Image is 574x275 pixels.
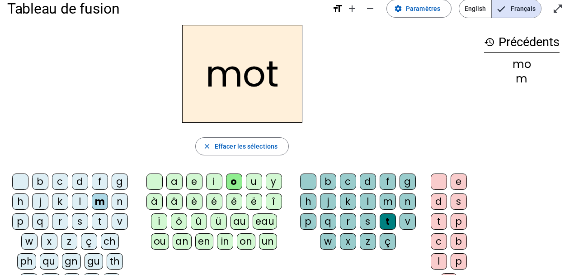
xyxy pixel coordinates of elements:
[107,253,123,270] div: th
[226,193,242,210] div: ê
[166,193,183,210] div: â
[186,174,202,190] div: e
[92,193,108,210] div: m
[217,233,233,250] div: in
[360,233,376,250] div: z
[340,193,356,210] div: k
[52,174,68,190] div: c
[112,174,128,190] div: g
[365,3,376,14] mat-icon: remove
[266,193,282,210] div: î
[72,213,88,230] div: s
[246,174,262,190] div: u
[360,193,376,210] div: l
[206,193,222,210] div: é
[112,213,128,230] div: v
[62,253,81,270] div: gn
[360,174,376,190] div: d
[340,213,356,230] div: r
[340,174,356,190] div: c
[484,73,560,84] div: m
[92,174,108,190] div: f
[451,174,467,190] div: e
[484,32,560,53] h3: Précédents
[32,193,48,210] div: j
[166,174,183,190] div: a
[92,213,108,230] div: t
[182,25,302,123] h2: mot
[12,213,28,230] div: p
[451,253,467,270] div: p
[300,193,316,210] div: h
[171,213,187,230] div: ô
[52,193,68,210] div: k
[340,233,356,250] div: x
[552,3,563,14] mat-icon: open_in_full
[72,174,88,190] div: d
[231,213,249,230] div: au
[195,233,213,250] div: en
[253,213,278,230] div: eau
[206,174,222,190] div: i
[173,233,192,250] div: an
[21,233,38,250] div: w
[320,233,336,250] div: w
[400,213,416,230] div: v
[400,174,416,190] div: g
[347,3,358,14] mat-icon: add
[215,141,278,152] span: Effacer les sélections
[320,174,336,190] div: b
[484,59,560,70] div: mo
[431,253,447,270] div: l
[146,193,163,210] div: à
[17,253,36,270] div: ph
[451,233,467,250] div: b
[40,253,58,270] div: qu
[431,193,447,210] div: d
[101,233,119,250] div: ch
[451,213,467,230] div: p
[259,233,277,250] div: un
[266,174,282,190] div: y
[320,193,336,210] div: j
[332,3,343,14] mat-icon: format_size
[400,193,416,210] div: n
[320,213,336,230] div: q
[41,233,57,250] div: x
[151,233,169,250] div: ou
[61,233,77,250] div: z
[431,233,447,250] div: c
[394,5,402,13] mat-icon: settings
[151,213,167,230] div: ï
[226,174,242,190] div: o
[203,142,211,150] mat-icon: close
[211,213,227,230] div: ü
[237,233,255,250] div: on
[406,3,440,14] span: Paramètres
[112,193,128,210] div: n
[32,174,48,190] div: b
[186,193,202,210] div: è
[300,213,316,230] div: p
[85,253,103,270] div: gu
[380,213,396,230] div: t
[380,174,396,190] div: f
[380,193,396,210] div: m
[52,213,68,230] div: r
[81,233,97,250] div: ç
[12,193,28,210] div: h
[191,213,207,230] div: û
[431,213,447,230] div: t
[484,37,495,48] mat-icon: history
[360,213,376,230] div: s
[72,193,88,210] div: l
[195,137,289,155] button: Effacer les sélections
[380,233,396,250] div: ç
[32,213,48,230] div: q
[451,193,467,210] div: s
[246,193,262,210] div: ë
